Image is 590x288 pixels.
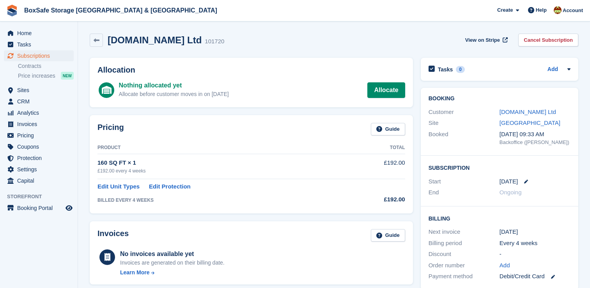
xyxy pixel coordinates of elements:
[17,96,64,107] span: CRM
[500,261,510,270] a: Add
[438,66,453,73] h2: Tasks
[429,214,571,222] h2: Billing
[518,34,578,46] a: Cancel Subscription
[119,81,229,90] div: Nothing allocated yet
[149,182,191,191] a: Edit Protection
[6,5,18,16] img: stora-icon-8386f47178a22dfd0bd8f6a31ec36ba5ce8667c1dd55bd0f319d3a0aa187defe.svg
[120,268,225,277] a: Learn More
[500,139,571,146] div: Backoffice ([PERSON_NAME])
[4,28,74,39] a: menu
[17,39,64,50] span: Tasks
[500,250,571,259] div: -
[97,66,405,75] h2: Allocation
[97,182,140,191] a: Edit Unit Types
[17,50,64,61] span: Subscriptions
[97,229,129,242] h2: Invoices
[500,272,571,281] div: Debit/Credit Card
[97,142,348,154] th: Product
[18,72,55,80] span: Price increases
[64,203,74,213] a: Preview store
[429,250,500,259] div: Discount
[429,239,500,248] div: Billing period
[429,96,571,102] h2: Booking
[17,28,64,39] span: Home
[4,107,74,118] a: menu
[348,195,405,204] div: £192.00
[429,164,571,171] h2: Subscription
[4,39,74,50] a: menu
[371,123,405,136] a: Guide
[429,188,500,197] div: End
[97,167,348,174] div: £192.00 every 4 weeks
[500,119,560,126] a: [GEOGRAPHIC_DATA]
[97,123,124,136] h2: Pricing
[17,130,64,141] span: Pricing
[348,142,405,154] th: Total
[17,203,64,213] span: Booking Portal
[429,272,500,281] div: Payment method
[108,35,202,45] h2: [DOMAIN_NAME] Ltd
[500,228,571,236] div: [DATE]
[97,197,348,204] div: BILLED EVERY 4 WEEKS
[4,85,74,96] a: menu
[61,72,74,80] div: NEW
[554,6,562,14] img: Kim
[18,62,74,70] a: Contracts
[500,239,571,248] div: Every 4 weeks
[429,177,500,186] div: Start
[205,37,224,46] div: 101720
[429,130,500,146] div: Booked
[497,6,513,14] span: Create
[563,7,583,14] span: Account
[17,85,64,96] span: Sites
[4,203,74,213] a: menu
[17,153,64,164] span: Protection
[4,119,74,130] a: menu
[500,177,518,186] time: 2025-08-25 00:00:00 UTC
[119,90,229,98] div: Allocate before customer moves in on [DATE]
[4,164,74,175] a: menu
[456,66,465,73] div: 0
[367,82,405,98] a: Allocate
[4,50,74,61] a: menu
[17,141,64,152] span: Coupons
[462,34,509,46] a: View on Stripe
[465,36,500,44] span: View on Stripe
[4,130,74,141] a: menu
[348,154,405,179] td: £192.00
[97,158,348,167] div: 160 SQ FT × 1
[4,141,74,152] a: menu
[120,259,225,267] div: Invoices are generated on their billing date.
[17,107,64,118] span: Analytics
[429,261,500,270] div: Order number
[429,119,500,128] div: Site
[500,130,571,139] div: [DATE] 09:33 AM
[7,193,78,201] span: Storefront
[500,189,522,196] span: Ongoing
[4,96,74,107] a: menu
[21,4,220,17] a: BoxSafe Storage [GEOGRAPHIC_DATA] & [GEOGRAPHIC_DATA]
[17,119,64,130] span: Invoices
[547,65,558,74] a: Add
[429,228,500,236] div: Next invoice
[120,268,149,277] div: Learn More
[17,164,64,175] span: Settings
[536,6,547,14] span: Help
[120,249,225,259] div: No invoices available yet
[500,108,556,115] a: [DOMAIN_NAME] Ltd
[4,153,74,164] a: menu
[4,175,74,186] a: menu
[429,108,500,117] div: Customer
[371,229,405,242] a: Guide
[17,175,64,186] span: Capital
[18,71,74,80] a: Price increases NEW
